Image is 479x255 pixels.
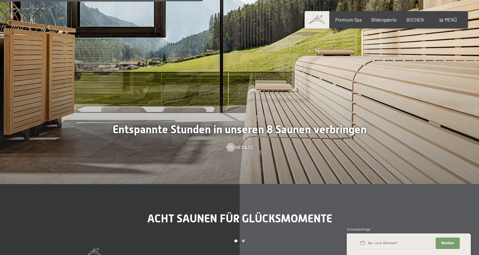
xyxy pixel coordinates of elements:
[371,17,397,23] a: Bildergalerie
[441,241,454,246] span: Weiter
[445,17,457,23] span: Menü
[335,17,362,23] a: Premium Spa
[58,239,421,248] div: Carousel Pagination
[234,239,237,243] div: Carousel Page 1 (Current Slide)
[436,238,460,249] button: Weiter
[229,144,253,151] span: Mehr dazu
[407,17,424,23] a: BUCHEN
[242,239,245,243] div: Carousel Page 2
[347,227,370,231] span: Schnellanfrage
[147,212,332,225] span: Acht Saunen für Glücksmomente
